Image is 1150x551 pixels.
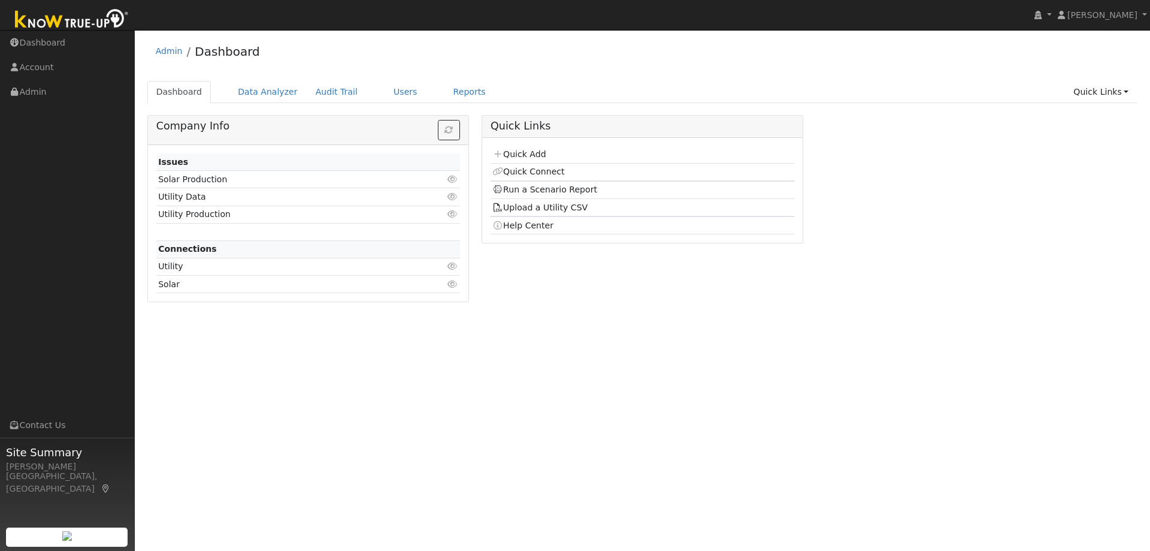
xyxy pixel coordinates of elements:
[385,81,426,103] a: Users
[156,188,411,206] td: Utility Data
[1064,81,1137,103] a: Quick Links
[6,444,128,460] span: Site Summary
[447,280,458,288] i: Click to view
[447,192,458,201] i: Click to view
[156,258,411,275] td: Utility
[492,221,553,230] a: Help Center
[158,157,188,167] strong: Issues
[156,120,460,133] h5: Company Info
[447,262,458,270] i: Click to view
[101,484,111,493] a: Map
[156,171,411,188] td: Solar Production
[492,185,597,194] a: Run a Scenario Report
[9,7,135,34] img: Know True-Up
[491,120,794,133] h5: Quick Links
[62,531,72,541] img: retrieve
[447,210,458,218] i: Click to view
[492,149,546,159] a: Quick Add
[492,203,588,212] a: Upload a Utility CSV
[447,175,458,183] i: Click to view
[6,470,128,495] div: [GEOGRAPHIC_DATA], [GEOGRAPHIC_DATA]
[158,244,217,254] strong: Connections
[1067,10,1137,20] span: [PERSON_NAME]
[147,81,211,103] a: Dashboard
[6,460,128,473] div: [PERSON_NAME]
[156,206,411,223] td: Utility Production
[492,167,564,176] a: Quick Connect
[156,46,183,56] a: Admin
[195,44,260,59] a: Dashboard
[307,81,367,103] a: Audit Trail
[156,276,411,293] td: Solar
[444,81,495,103] a: Reports
[229,81,307,103] a: Data Analyzer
